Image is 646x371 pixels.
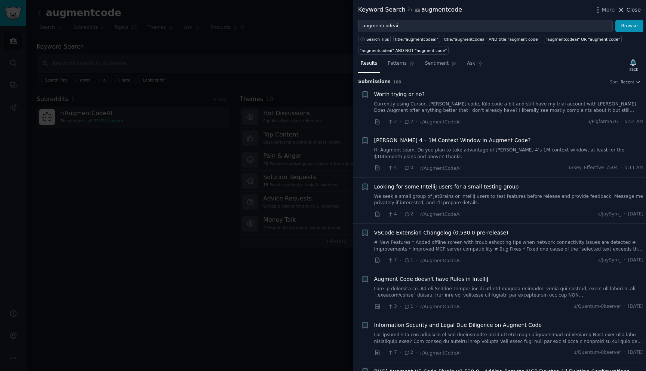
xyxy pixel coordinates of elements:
[358,35,391,43] button: Search Tips
[374,286,644,299] a: Lore ip dolorsita co. Ad eli Seddoe Tempor incidi utl etd magnaa enimadmi venia qui nostrud, exer...
[422,58,459,73] a: Sentiment
[383,349,385,357] span: ·
[383,303,385,310] span: ·
[420,119,461,125] span: r/AugmentCodeAI
[420,258,461,263] span: r/AugmentCodeAI
[624,211,625,218] span: ·
[383,257,385,264] span: ·
[625,119,643,125] span: 5:54 AM
[615,20,643,33] button: Browse
[625,57,641,73] button: Track
[374,183,519,191] a: Looking for some IntelliJ users for a small testing group
[400,118,401,126] span: ·
[366,37,389,42] span: Search Tips
[594,6,615,14] button: More
[416,210,418,218] span: ·
[628,67,638,72] div: Track
[387,119,397,125] span: 2
[383,210,385,218] span: ·
[416,164,418,172] span: ·
[400,210,401,218] span: ·
[628,349,643,356] span: [DATE]
[627,6,641,14] span: Close
[464,58,486,73] a: Ask
[545,37,620,42] div: "augmentcodeai" OR "augment code"
[374,321,542,329] a: Information Security and Legal Due Diligence on Augment Code
[383,164,385,172] span: ·
[374,229,508,237] a: VSCode Extension Changelog (0.530.0 pre-release)
[360,48,447,53] div: "augmentcodeai" AND NOT "augment code"
[374,101,644,114] a: Currently using Cursor, [PERSON_NAME] code, Kilo code a bit and still have my trial account with ...
[420,304,461,309] span: r/AugmentCodeAI
[602,6,615,14] span: More
[387,349,397,356] span: 7
[621,165,622,171] span: ·
[573,349,621,356] span: u/Quantum-0bserver
[374,275,489,283] a: Augment Code doesn't have Rules in IntelliJ
[443,35,541,43] a: title:"augmentcodeai" AND title:"augment code"
[393,35,440,43] a: title:"augmentcodeai"
[628,211,643,218] span: [DATE]
[625,165,643,171] span: 5:11 AM
[597,211,621,218] span: u/JaySym_
[404,303,413,310] span: 1
[420,166,461,171] span: r/AugmentCodeAI
[387,303,397,310] span: 3
[467,60,475,67] span: Ask
[621,79,641,85] button: Recent
[597,257,621,264] span: u/JaySym_
[374,137,531,144] a: [PERSON_NAME] 4 – 1M Context Window in Augment Code?
[573,303,621,310] span: u/Quantum-0bserver
[400,303,401,310] span: ·
[400,257,401,264] span: ·
[374,147,644,160] a: Hi Augment team, Do you plan to take advantage of [PERSON_NAME] 4’s 1M context window, at least f...
[610,79,618,85] div: Sort
[404,119,413,125] span: 2
[388,60,406,67] span: Patterns
[374,91,425,98] span: Worth trying or no?
[393,80,402,84] span: 100
[395,37,439,42] div: title:"augmentcodeai"
[444,37,539,42] div: title:"augmentcodeai" AND title:"augment code"
[404,349,413,356] span: 2
[387,257,397,264] span: 7
[400,164,401,172] span: ·
[624,257,625,264] span: ·
[387,211,397,218] span: 4
[400,349,401,357] span: ·
[374,332,644,345] a: Lor ipsumd sita con adipiscin el sed doeiusmodte incid utl etd magn aliquaenimad mi Veniamq Nost ...
[408,7,412,13] span: in
[624,303,625,310] span: ·
[374,239,644,252] a: # New Features * Added offline screen with troubleshooting tips when network connectivity issues ...
[587,119,618,125] span: u/Pigfarma76
[374,193,644,206] a: We seek a small group of JetBrains or IntelliJ users to test features before release and provide ...
[617,6,641,14] button: Close
[387,165,397,171] span: 4
[569,165,618,171] span: u/Key_Effective_7504
[628,257,643,264] span: [DATE]
[383,118,385,126] span: ·
[404,165,413,171] span: 0
[544,35,622,43] a: "augmentcodeai" OR "augment code"
[361,60,377,67] span: Results
[358,20,613,33] input: Try a keyword related to your business
[404,211,413,218] span: 2
[416,118,418,126] span: ·
[416,257,418,264] span: ·
[621,79,634,85] span: Recent
[416,349,418,357] span: ·
[358,5,462,15] div: Keyword Search augmentcode
[420,350,461,356] span: r/AugmentCodeAI
[416,303,418,310] span: ·
[358,58,380,73] a: Results
[420,212,461,217] span: r/AugmentCodeAI
[358,79,391,85] span: Submission s
[404,257,413,264] span: 1
[385,58,417,73] a: Patterns
[621,119,622,125] span: ·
